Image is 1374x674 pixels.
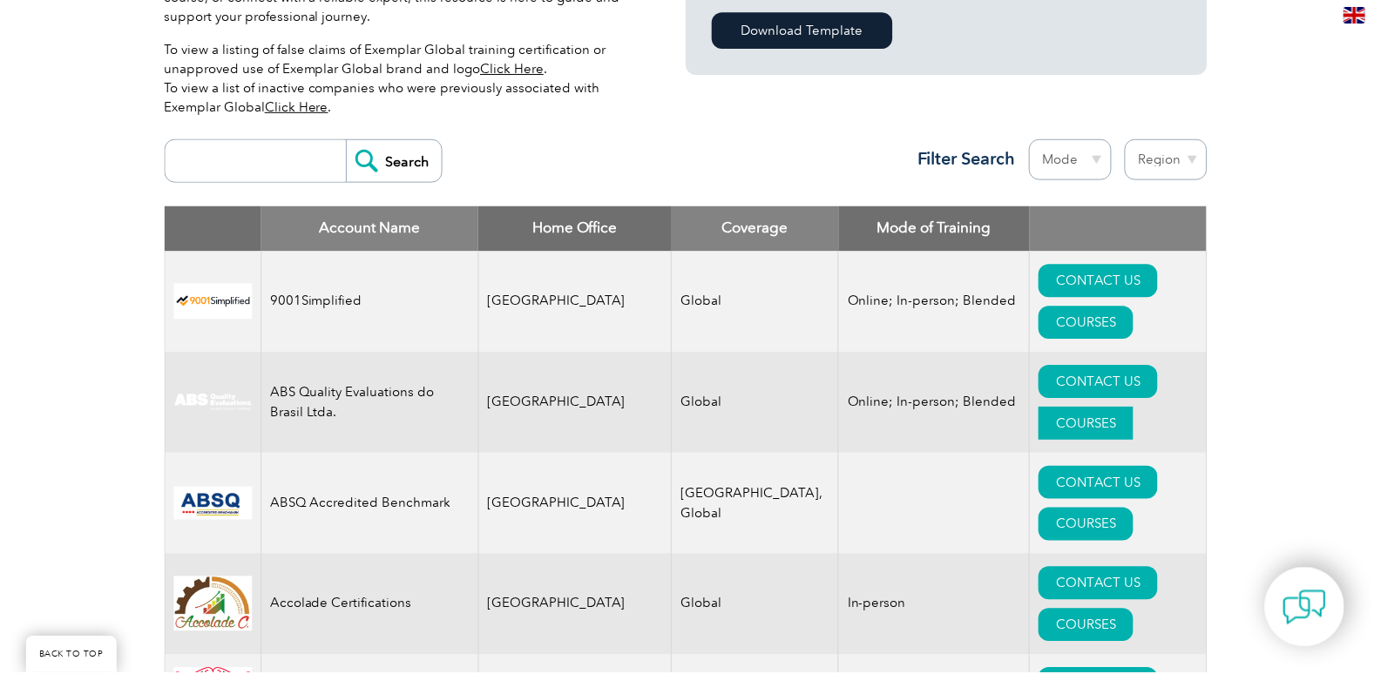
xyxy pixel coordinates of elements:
img: 37c9c059-616f-eb11-a812-002248153038-logo.png [174,284,253,320]
a: Click Here [266,99,329,115]
a: COURSES [1041,509,1136,542]
p: To view a listing of false claims of Exemplar Global training certification or unapproved use of ... [165,40,635,117]
td: Online; In-person; Blended [841,252,1032,353]
td: Global [673,252,841,353]
td: [GEOGRAPHIC_DATA] [479,353,673,454]
img: cc24547b-a6e0-e911-a812-000d3a795b83-logo.png [174,488,253,521]
img: c92924ac-d9bc-ea11-a814-000d3a79823d-logo.jpg [174,394,253,413]
img: 1a94dd1a-69dd-eb11-bacb-002248159486-logo.jpg [174,577,253,632]
td: [GEOGRAPHIC_DATA] [479,454,673,555]
th: Home Office: activate to sort column ascending [479,206,673,252]
td: ABSQ Accredited Benchmark [261,454,479,555]
a: COURSES [1041,610,1136,643]
td: [GEOGRAPHIC_DATA] [479,555,673,656]
th: : activate to sort column ascending [1032,206,1209,252]
td: In-person [841,555,1032,656]
a: COURSES [1041,307,1136,340]
a: Download Template [714,12,895,49]
a: CONTACT US [1041,467,1161,500]
a: CONTACT US [1041,366,1161,399]
th: Account Name: activate to sort column descending [261,206,479,252]
a: CONTACT US [1041,265,1161,298]
a: COURSES [1041,408,1136,441]
img: en [1347,7,1369,24]
td: Online; In-person; Blended [841,353,1032,454]
input: Search [347,140,443,182]
img: contact-chat.png [1286,587,1330,630]
th: Coverage: activate to sort column ascending [673,206,841,252]
td: Global [673,555,841,656]
td: [GEOGRAPHIC_DATA], Global [673,454,841,555]
a: BACK TO TOP [26,637,117,674]
a: CONTACT US [1041,568,1161,601]
td: Global [673,353,841,454]
h3: Filter Search [910,148,1019,170]
a: Click Here [482,61,545,77]
td: Accolade Certifications [261,555,479,656]
td: 9001Simplified [261,252,479,353]
th: Mode of Training: activate to sort column ascending [841,206,1032,252]
td: ABS Quality Evaluations do Brasil Ltda. [261,353,479,454]
td: [GEOGRAPHIC_DATA] [479,252,673,353]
